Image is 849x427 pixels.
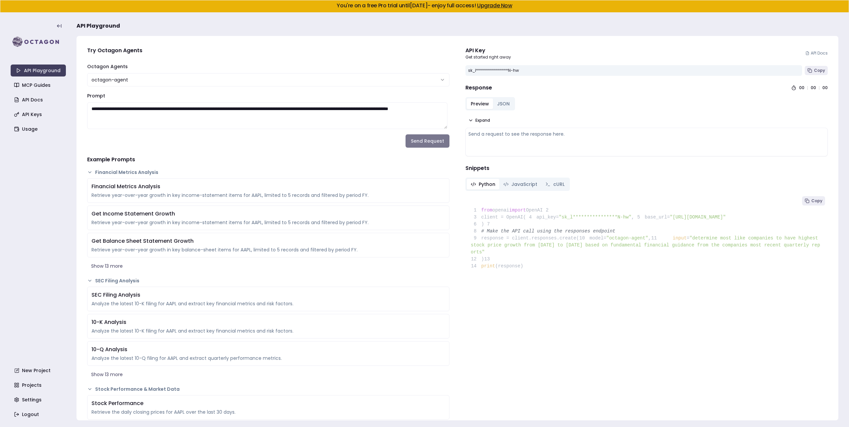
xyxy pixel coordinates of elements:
[479,181,495,188] span: Python
[87,368,449,380] button: Show 13 more
[481,263,495,269] span: print
[467,98,493,109] button: Preview
[536,214,559,220] span: api_key=
[11,79,67,91] a: MCP Guides
[471,256,484,262] span: )
[91,300,445,307] div: Analyze the latest 10-K filing for AAPL and extract key financial metrics and risk factors.
[484,221,495,228] span: 7
[91,318,445,326] div: 10-K Analysis
[471,235,821,255] span: "determine most like companies to have highest stock price growth from [DATE] to [DATE] based on ...
[481,228,615,234] span: # Make the API call using the responses endpoint
[526,214,537,221] span: 4
[651,235,662,242] span: 11
[553,181,565,188] span: cURL
[87,47,449,55] h4: Try Octagon Agents
[634,214,645,221] span: 5
[799,85,804,90] div: 00
[670,214,726,220] span: "[URL][DOMAIN_NAME]"
[11,65,66,76] a: API Playground
[687,235,689,241] span: =
[645,214,670,220] span: base_url=
[509,208,526,213] span: import
[77,22,120,30] span: API Playground
[631,214,634,220] span: ,
[648,235,651,241] span: ,
[91,399,445,407] div: Stock Performance
[6,3,843,8] h5: You're on a free Pro trial until [DATE] - enjoy full access!
[11,364,67,376] a: New Project
[91,346,445,354] div: 10-Q Analysis
[91,409,445,415] div: Retrieve the daily closing prices for AAPL over the last 30 days.
[606,235,648,241] span: "octagon-agent"
[471,263,481,270] span: 14
[493,98,514,109] button: JSON
[406,134,449,148] button: Send Request
[11,123,67,135] a: Usage
[465,84,492,92] h4: Response
[511,181,537,188] span: JavaScript
[87,169,449,176] button: Financial Metrics Analysis
[465,116,493,125] button: Expand
[91,210,445,218] div: Get Income Statement Growth
[805,66,828,75] button: Copy
[87,156,449,164] h4: Example Prompts
[492,208,509,213] span: openai
[481,208,493,213] span: from
[91,328,445,334] div: Analyze the latest 10-K filing for AAPL and extract key financial metrics and risk factors.
[465,164,828,172] h4: Snippets
[807,85,808,90] div: :
[471,214,526,220] span: client = OpenAI(
[87,386,449,392] button: Stock Performance & Market Data
[11,35,66,49] img: logo-rect-yK7x_WSZ.svg
[91,219,445,226] div: Retrieve year-over-year growth in key income-statement items for AAPL, limited to 5 records and f...
[87,277,449,284] button: SEC Filing Analysis
[91,291,445,299] div: SEC Filing Analysis
[11,379,67,391] a: Projects
[471,221,481,228] span: 6
[471,228,481,235] span: 8
[11,408,67,420] a: Logout
[805,51,828,56] a: API Docs
[87,260,449,272] button: Show 13 more
[822,85,828,90] div: 00
[471,235,481,242] span: 9
[11,394,67,406] a: Settings
[819,85,820,90] div: :
[673,235,687,241] span: input
[802,196,825,206] button: Copy
[465,47,511,55] div: API Key
[484,256,495,263] span: 13
[465,55,511,60] p: Get started right away
[811,198,822,204] span: Copy
[543,207,553,214] span: 2
[471,235,579,241] span: response = client.responses.create(
[471,256,481,263] span: 12
[91,237,445,245] div: Get Balance Sheet Statement Growth
[87,92,105,99] label: Prompt
[495,263,523,269] span: (response)
[91,183,445,191] div: Financial Metrics Analysis
[468,131,825,137] div: Send a request to see the response here.
[471,207,481,214] span: 1
[475,118,490,123] span: Expand
[811,85,816,90] div: 00
[91,355,445,361] div: Analyze the latest 10-Q filing for AAPL and extract quarterly performance metrics.
[87,63,128,70] label: Octagon Agents
[471,214,481,221] span: 3
[590,235,606,241] span: model=
[814,68,825,73] span: Copy
[579,235,590,242] span: 10
[11,94,67,106] a: API Docs
[471,221,484,227] span: )
[526,208,543,213] span: OpenAI
[11,108,67,120] a: API Keys
[91,192,445,199] div: Retrieve year-over-year growth in key income-statement items for AAPL, limited to 5 records and f...
[477,2,512,9] a: Upgrade Now
[91,246,445,253] div: Retrieve year-over-year growth in key balance-sheet items for AAPL, limited to 5 records and filt...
